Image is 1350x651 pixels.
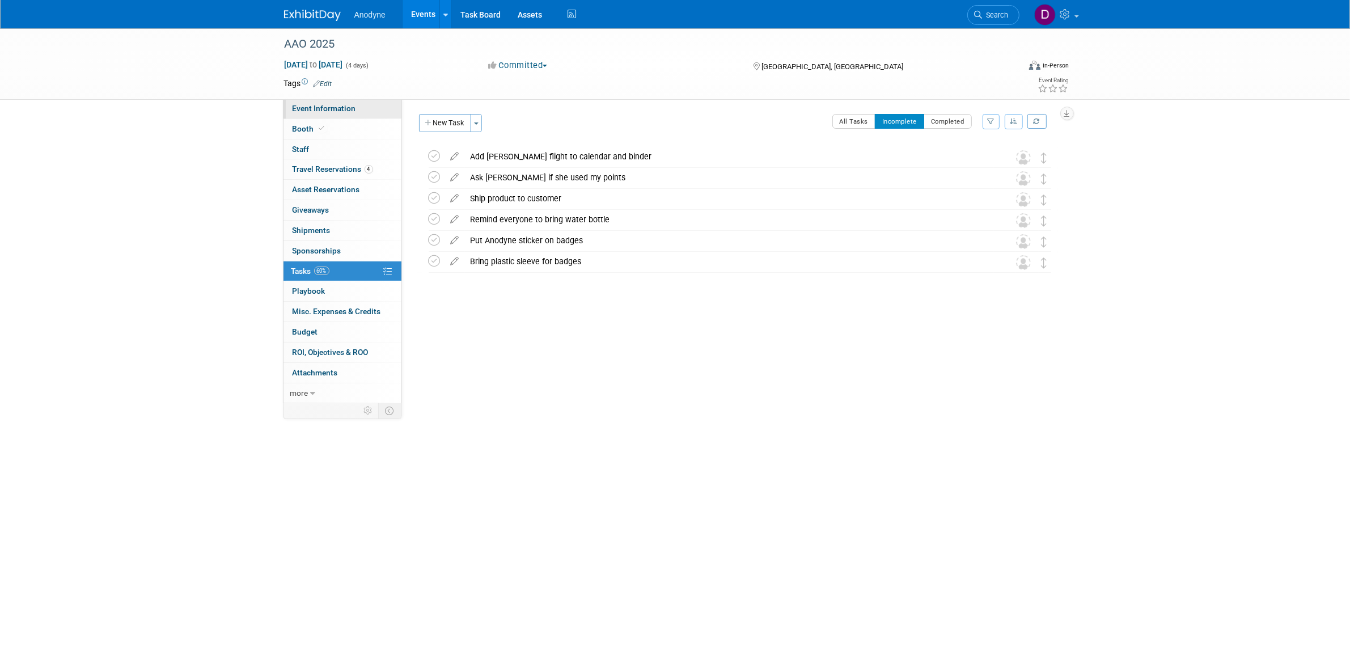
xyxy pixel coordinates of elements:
[290,388,308,398] span: more
[445,172,465,183] a: edit
[283,139,401,159] a: Staff
[319,125,325,132] i: Booth reservation complete
[283,159,401,179] a: Travel Reservations4
[291,267,329,276] span: Tasks
[465,210,993,229] div: Remind everyone to bring water bottle
[283,363,401,383] a: Attachments
[419,114,471,132] button: New Task
[484,60,552,71] button: Committed
[293,226,331,235] span: Shipments
[465,168,993,187] div: Ask [PERSON_NAME] if she used my points
[293,124,327,133] span: Booth
[1016,213,1031,228] img: Unassigned
[293,246,341,255] span: Sponsorships
[967,5,1019,25] a: Search
[359,403,379,418] td: Personalize Event Tab Strip
[314,267,329,275] span: 60%
[284,10,341,21] img: ExhibitDay
[1042,153,1047,163] i: Move task
[953,59,1069,76] div: Event Format
[1034,4,1056,26] img: Dawn Jozwiak
[465,252,993,271] div: Bring plastic sleeve for badges
[1016,150,1031,165] img: Unassigned
[1016,192,1031,207] img: Unassigned
[293,286,325,295] span: Playbook
[1042,195,1047,205] i: Move task
[445,151,465,162] a: edit
[465,189,993,208] div: Ship product to customer
[293,327,318,336] span: Budget
[924,114,972,129] button: Completed
[284,78,332,89] td: Tags
[354,10,386,19] span: Anodyne
[1038,78,1068,83] div: Event Rating
[378,403,401,418] td: Toggle Event Tabs
[465,147,993,166] div: Add [PERSON_NAME] flight to calendar and binder
[1042,236,1047,247] i: Move task
[283,343,401,362] a: ROI, Objectives & ROO
[293,185,360,194] span: Asset Reservations
[283,261,401,281] a: Tasks60%
[345,62,369,69] span: (4 days)
[314,80,332,88] a: Edit
[761,62,903,71] span: [GEOGRAPHIC_DATA], [GEOGRAPHIC_DATA]
[1027,114,1047,129] a: Refresh
[293,307,381,316] span: Misc. Expenses & Credits
[283,119,401,139] a: Booth
[283,241,401,261] a: Sponsorships
[293,145,310,154] span: Staff
[293,348,369,357] span: ROI, Objectives & ROO
[1042,61,1069,70] div: In-Person
[293,205,329,214] span: Giveaways
[1042,174,1047,184] i: Move task
[308,60,319,69] span: to
[283,221,401,240] a: Shipments
[365,165,373,174] span: 4
[445,214,465,225] a: edit
[1042,257,1047,268] i: Move task
[832,114,876,129] button: All Tasks
[283,281,401,301] a: Playbook
[283,383,401,403] a: more
[293,164,373,174] span: Travel Reservations
[983,11,1009,19] span: Search
[283,99,401,119] a: Event Information
[1016,234,1031,249] img: Unassigned
[445,193,465,204] a: edit
[465,231,993,250] div: Put Anodyne sticker on badges
[283,322,401,342] a: Budget
[283,180,401,200] a: Asset Reservations
[445,235,465,246] a: edit
[1016,255,1031,270] img: Unassigned
[283,302,401,322] a: Misc. Expenses & Credits
[281,34,1002,54] div: AAO 2025
[445,256,465,267] a: edit
[284,60,344,70] span: [DATE] [DATE]
[293,368,338,377] span: Attachments
[1042,215,1047,226] i: Move task
[1029,61,1040,70] img: Format-Inperson.png
[283,200,401,220] a: Giveaways
[875,114,924,129] button: Incomplete
[1016,171,1031,186] img: Unassigned
[293,104,356,113] span: Event Information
